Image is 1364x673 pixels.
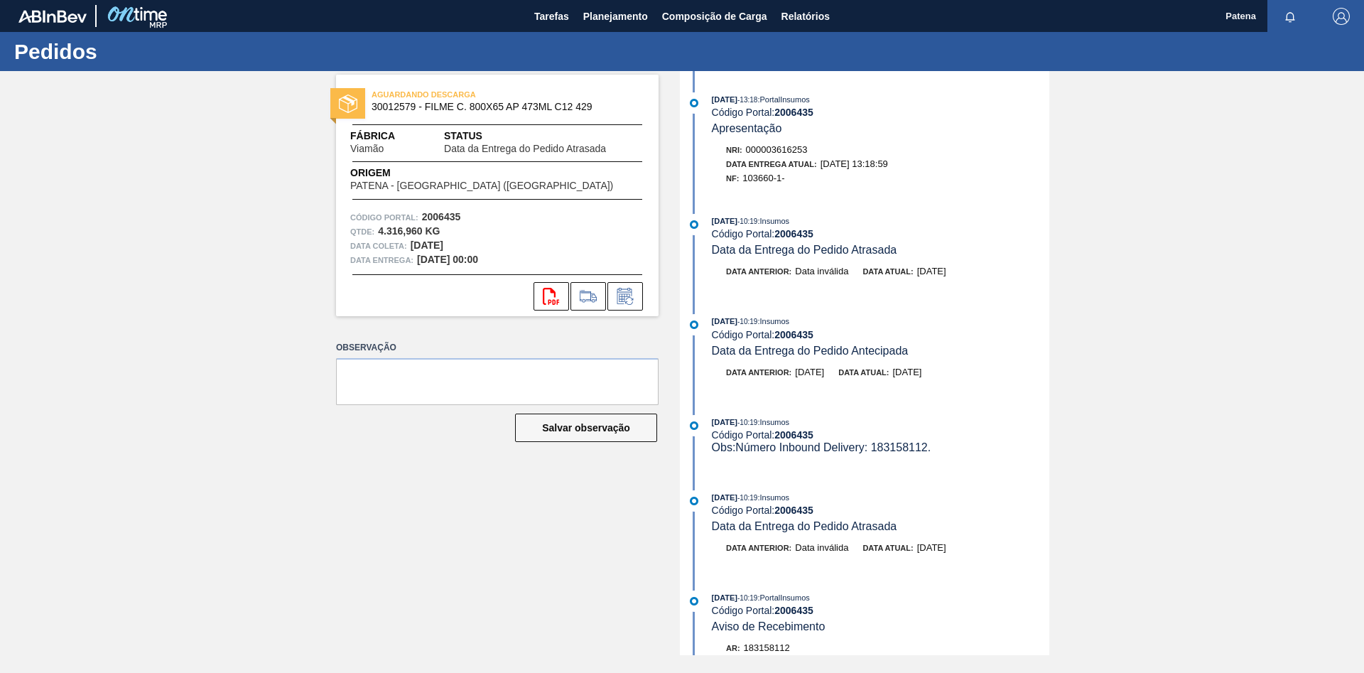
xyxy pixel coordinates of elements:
[372,87,570,102] span: AGUARDANDO DESCARGA
[712,345,909,357] span: Data da Entrega do Pedido Antecipada
[774,329,813,340] strong: 2006435
[712,244,897,256] span: Data da Entrega do Pedido Atrasada
[712,228,1049,239] div: Código Portal:
[712,520,897,532] span: Data da Entrega do Pedido Atrasada
[607,282,643,311] div: Informar alteração no pedido
[350,181,613,191] span: PATENA - [GEOGRAPHIC_DATA] ([GEOGRAPHIC_DATA])
[534,8,569,25] span: Tarefas
[712,217,737,225] span: [DATE]
[742,173,784,183] span: 103660-1-
[737,96,757,104] span: - 13:18
[350,129,428,144] span: Fábrica
[350,144,384,154] span: Viamão
[378,225,440,237] strong: 4.316,960 KG
[781,8,830,25] span: Relatórios
[350,166,644,181] span: Origem
[737,419,757,426] span: - 10:19
[570,282,606,311] div: Ir para Composição de Carga
[712,620,826,632] span: Aviso de Recebimento
[712,95,737,104] span: [DATE]
[726,368,791,377] span: Data anterior:
[737,217,757,225] span: - 10:19
[662,8,767,25] span: Composição de Carga
[757,493,789,502] span: : Insumos
[339,95,357,113] img: status
[917,266,946,276] span: [DATE]
[774,228,813,239] strong: 2006435
[726,644,740,652] span: Ar:
[757,317,789,325] span: : Insumos
[444,144,606,154] span: Data da Entrega do Pedido Atrasada
[712,441,931,453] span: Obs: Número Inbound Delivery: 183158112.
[821,158,888,169] span: [DATE] 13:18:59
[774,605,813,616] strong: 2006435
[737,594,757,602] span: - 10:19
[726,160,817,168] span: Data Entrega Atual:
[690,597,698,605] img: atual
[712,605,1049,616] div: Código Portal:
[350,239,407,253] span: Data coleta:
[18,10,87,23] img: TNhmsLtSVTkK8tSr43FrP2fwEKptu5GPRR3wAAAABJRU5ErkJggg==
[757,593,809,602] span: : PortalInsumos
[444,129,644,144] span: Status
[690,497,698,505] img: atual
[712,505,1049,516] div: Código Portal:
[744,642,790,653] span: 183158112
[690,321,698,329] img: atual
[350,253,413,267] span: Data entrega:
[515,414,657,442] button: Salvar observação
[737,318,757,325] span: - 10:19
[757,95,809,104] span: : PortalInsumos
[774,505,813,516] strong: 2006435
[712,418,737,426] span: [DATE]
[1333,8,1350,25] img: Logout
[712,107,1049,118] div: Código Portal:
[795,542,848,553] span: Data inválida
[411,239,443,251] strong: [DATE]
[712,122,782,134] span: Apresentação
[422,211,461,222] strong: 2006435
[892,367,921,377] span: [DATE]
[712,429,1049,441] div: Código Portal:
[372,102,629,112] span: 30012579 - FILME C. 800X65 AP 473ML C12 429
[712,329,1049,340] div: Código Portal:
[795,367,824,377] span: [DATE]
[726,267,791,276] span: Data anterior:
[726,544,791,552] span: Data anterior:
[336,338,659,358] label: Observação
[737,494,757,502] span: - 10:19
[712,593,737,602] span: [DATE]
[350,225,374,239] span: Qtde :
[795,266,848,276] span: Data inválida
[534,282,569,311] div: Abrir arquivo PDF
[774,429,813,441] strong: 2006435
[917,542,946,553] span: [DATE]
[726,174,739,183] span: NF:
[1267,6,1313,26] button: Notificações
[746,144,808,155] span: 000003616253
[583,8,648,25] span: Planejamento
[690,220,698,229] img: atual
[774,107,813,118] strong: 2006435
[757,418,789,426] span: : Insumos
[838,368,889,377] span: Data atual:
[712,317,737,325] span: [DATE]
[712,493,737,502] span: [DATE]
[862,544,913,552] span: Data atual:
[690,99,698,107] img: atual
[862,267,913,276] span: Data atual:
[417,254,478,265] strong: [DATE] 00:00
[14,43,266,60] h1: Pedidos
[690,421,698,430] img: atual
[726,146,742,154] span: Nri:
[757,217,789,225] span: : Insumos
[350,210,418,225] span: Código Portal:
